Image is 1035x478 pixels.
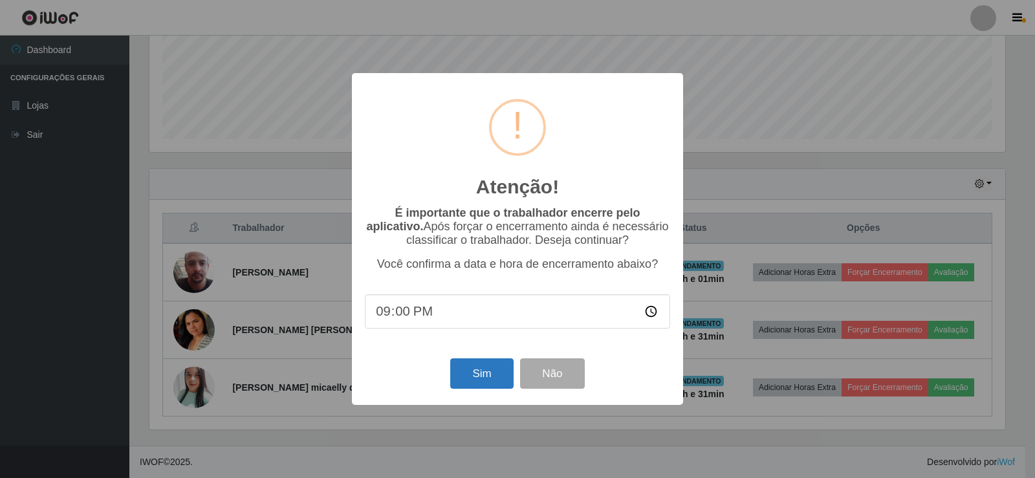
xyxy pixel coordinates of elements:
[365,206,670,247] p: Após forçar o encerramento ainda é necessário classificar o trabalhador. Deseja continuar?
[450,358,513,389] button: Sim
[366,206,640,233] b: É importante que o trabalhador encerre pelo aplicativo.
[520,358,584,389] button: Não
[476,175,559,199] h2: Atenção!
[365,257,670,271] p: Você confirma a data e hora de encerramento abaixo?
